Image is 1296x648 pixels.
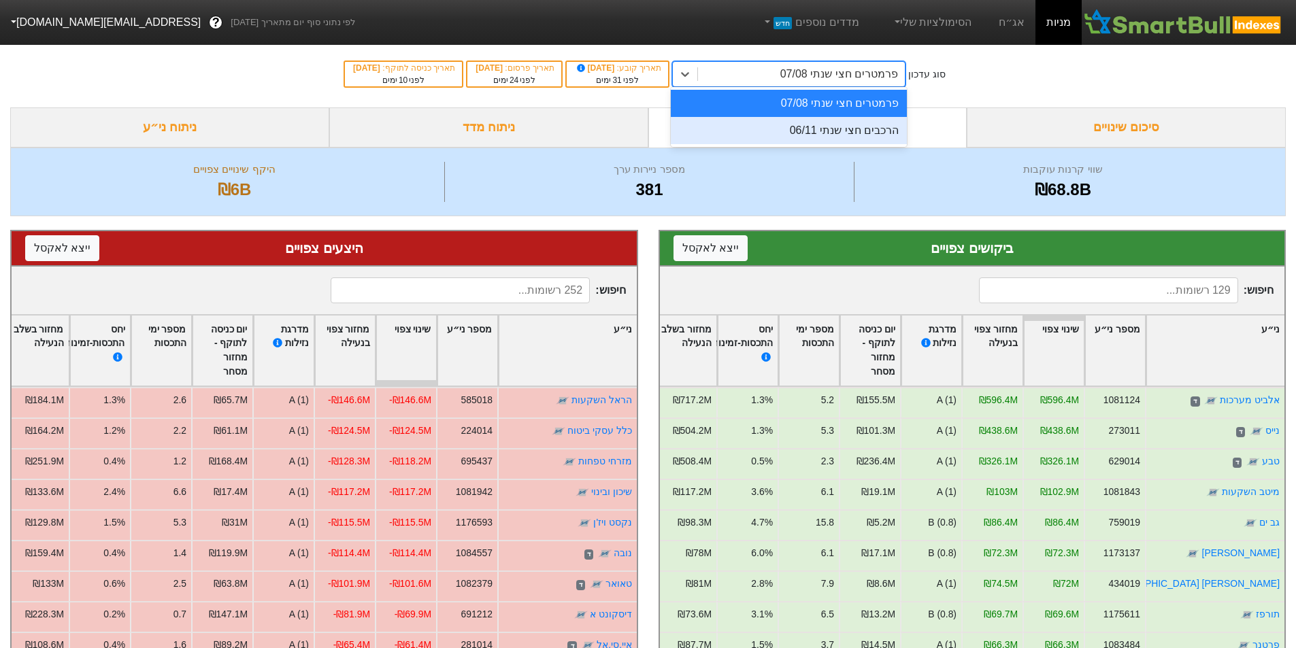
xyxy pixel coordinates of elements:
[388,485,431,499] div: -₪117.2M
[288,454,308,468] div: A (1)
[60,316,130,386] div: Toggle SortBy
[461,454,492,468] div: 695437
[388,515,431,530] div: -₪115.5M
[327,485,369,499] div: -₪117.2M
[103,424,125,438] div: 1.2%
[605,578,632,589] a: טאואר
[173,393,186,407] div: 2.6
[858,177,1268,202] div: ₪68.8B
[221,515,247,530] div: ₪31M
[1186,547,1199,560] img: tase link
[967,107,1286,148] div: סיכום שינויים
[861,607,895,621] div: ₪13.2M
[103,607,125,621] div: 0.2%
[510,75,518,85] span: 24
[353,63,382,73] span: [DATE]
[674,238,1272,258] div: ביקושים צפויים
[1085,316,1145,386] div: Toggle SortBy
[673,485,712,499] div: ₪117.2M
[821,607,834,621] div: 6.5
[861,485,895,499] div: ₪19.1M
[24,424,63,438] div: ₪164.2M
[857,454,895,468] div: ₪236.4M
[589,577,603,591] img: tase link
[455,546,492,560] div: 1084557
[751,607,773,621] div: 3.1%
[461,393,492,407] div: 585018
[578,456,632,466] a: מזרחי טפחות
[751,577,773,591] div: 2.8%
[103,546,125,560] div: 0.4%
[937,485,957,499] div: A (1)
[984,607,1018,621] div: ₪69.7M
[288,577,308,591] div: A (1)
[327,515,369,530] div: -₪115.5M
[928,546,957,560] div: B (0.8)
[591,486,632,497] a: שיכון ובינוי
[1109,577,1140,591] div: 434019
[751,546,773,560] div: 6.0%
[24,454,63,468] div: ₪251.9M
[821,577,834,591] div: 7.9
[840,316,900,386] div: Toggle SortBy
[979,424,1018,438] div: ₪438.6M
[331,277,590,303] input: 252 רשומות...
[858,162,1268,177] div: שווי קרנות עוקבות
[10,107,329,148] div: ניתוח ני״ע
[476,63,505,73] span: [DATE]
[584,549,593,560] span: ד
[671,90,907,117] div: פרמטרים חצי שנתי 07/08
[671,117,907,144] div: הרכבים חצי שנתי 06/11
[567,425,632,436] a: כלל עסקי ביטוח
[173,546,186,560] div: 1.4
[1222,486,1280,497] a: מיטב השקעות
[751,393,773,407] div: 1.3%
[1246,455,1260,468] img: tase link
[1045,546,1079,560] div: ₪72.3M
[861,546,895,560] div: ₪17.1M
[984,546,1018,560] div: ₪72.3M
[614,547,632,558] a: נובה
[327,424,369,438] div: -₪124.5M
[388,546,431,560] div: -₪114.4M
[173,454,186,468] div: 1.2
[1240,608,1254,621] img: tase link
[394,607,431,621] div: -₪69.9M
[928,515,957,530] div: B (0.8)
[1233,458,1242,468] span: ד
[173,515,186,530] div: 5.3
[28,162,441,177] div: היקף שינויים צפויים
[1103,607,1140,621] div: 1175611
[821,485,834,499] div: 6.1
[1204,394,1218,407] img: tase link
[1259,517,1280,528] a: גב ים
[288,393,308,407] div: A (1)
[461,607,492,621] div: 691212
[1040,485,1079,499] div: ₪102.9M
[103,577,125,591] div: 0.6%
[1206,485,1220,499] img: tase link
[757,9,865,36] a: מדדים נוספיםחדש
[455,485,492,499] div: 1081942
[571,394,632,405] a: הראל השקעות
[857,424,895,438] div: ₪101.3M
[867,577,895,591] div: ₪8.6M
[1045,607,1079,621] div: ₪69.6M
[1082,9,1285,36] img: SmartBull
[816,515,834,530] div: 15.8
[1146,316,1284,386] div: Toggle SortBy
[1256,609,1280,619] a: תורפז
[686,577,712,591] div: ₪81M
[331,277,625,303] span: חיפוש :
[657,316,716,386] div: Toggle SortBy
[173,577,186,591] div: 2.5
[103,454,125,468] div: 0.4%
[612,75,621,85] span: 31
[821,454,834,468] div: 2.3
[1236,427,1245,438] span: ד
[103,485,125,499] div: 2.4%
[173,607,186,621] div: 0.7
[329,107,648,148] div: ניתוח מדד
[648,107,967,148] div: ביקושים והיצעים צפויים
[821,424,834,438] div: 5.3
